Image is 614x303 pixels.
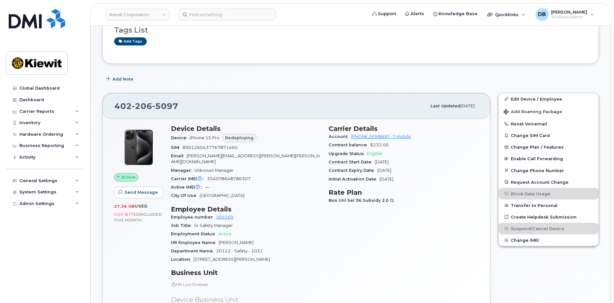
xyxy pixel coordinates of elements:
span: 402 [114,101,178,111]
span: Initial Activation Date [329,177,380,181]
span: Account [329,134,351,139]
a: [PHONE_NUMBER] - T-Mobile [351,134,411,139]
a: Support [368,7,401,20]
span: Suspend/Cancel Device [511,226,564,231]
span: [STREET_ADDRESS][PERSON_NAME] [193,257,270,262]
span: Manager [171,168,194,173]
span: — [205,185,209,190]
span: [GEOGRAPHIC_DATA] [200,193,244,198]
span: [DATE] [377,168,391,173]
a: Knowledge Base [429,7,482,20]
span: 8901260437767871460 [183,145,238,150]
button: Change Plan / Features [499,141,599,153]
button: Change SIM Card [499,130,599,141]
img: iPhone_15_Pro_Black.png [119,128,158,167]
span: Active [122,174,135,180]
span: Location [171,257,193,262]
span: Wireless Admin [551,15,587,20]
span: Employee number [171,215,216,220]
span: Unknown Manager [194,168,234,173]
span: Contract balance [329,142,370,147]
span: Alerts [411,11,424,17]
button: Request Account Change [499,176,599,188]
span: Enable Call Forwarding [511,156,563,161]
span: SIM [171,145,183,150]
span: HR Employee Name [171,240,219,245]
span: 5097 [152,101,178,111]
a: Kiewit Corporation [105,9,170,20]
button: Send Message [114,187,163,198]
span: Employment Status [171,231,218,236]
span: Redeploying [225,135,253,141]
span: 27.36 GB [114,204,135,209]
a: Edit Device / Employee [499,93,599,105]
span: DB [538,11,546,18]
span: Department Name [171,249,216,253]
span: [PERSON_NAME] [219,240,253,245]
span: 206 [132,101,152,111]
h3: Rate Plan [329,189,479,196]
span: [DATE] [460,103,474,108]
span: Knowledge Base [439,11,478,17]
input: Find something... [178,9,276,20]
span: 20122 - Safety - 1031 [216,249,263,253]
span: Active IMEI [171,185,205,190]
span: Email [171,153,187,158]
a: Alerts [401,7,429,20]
span: $232.00 [370,142,389,147]
span: Add Roaming Package [504,109,562,115]
span: Last updated [430,103,460,108]
span: Contract Start Date [329,160,375,164]
span: Job Title [171,223,194,228]
div: Daniel Buffington [531,8,599,21]
button: Change Phone Number [499,165,599,176]
span: Change Plan / Features [511,145,564,150]
div: Quicklinks [483,8,530,21]
span: Add Note [113,76,134,82]
span: Active [218,231,232,236]
iframe: Messenger Launcher [586,275,609,298]
h3: Employee Details [171,205,321,213]
span: Bus Unl Sel 36 Subsidy 2.0 G [329,198,397,203]
span: Upgrade Status [329,151,367,156]
span: iPhone 15 Pro [190,135,220,140]
span: [DATE] [375,160,389,164]
h3: Carrier Details [329,125,479,132]
span: [PERSON_NAME][EMAIL_ADDRESS][PERSON_NAME][PERSON_NAME][DOMAIN_NAME] [171,153,320,164]
span: 0.00 Bytes [114,212,139,217]
button: Block Data Usage [499,188,599,200]
button: Change IMEI [499,234,599,246]
span: [DATE] [380,177,393,181]
span: Eligible [367,151,382,156]
span: Contract Expiry Date [329,168,377,173]
a: Create Helpdesk Submission [499,211,599,223]
span: City Of Use [171,193,200,198]
span: Send Message [124,189,158,195]
span: Support [378,11,396,17]
span: Device [171,135,190,140]
h3: Tags List [114,26,587,34]
button: Reset Voicemail [499,118,599,130]
span: used [135,204,148,209]
span: 354078648786307 [207,176,251,181]
button: Transfer to Personal [499,200,599,211]
h3: Business Unit [171,269,321,277]
span: Quicklinks [495,12,519,17]
a: Add tags [114,37,147,45]
h3: Device Details [171,125,321,132]
p: HR Lock Enabled [171,282,321,287]
span: Sr Safety Manager [194,223,233,228]
button: Suspend/Cancel Device [499,223,599,234]
button: Enable Call Forwarding [499,153,599,164]
span: Carrier IMEI [171,176,207,181]
a: 302169 [216,215,233,220]
button: Add Note [102,73,139,85]
span: [PERSON_NAME] [551,9,587,15]
button: Add Roaming Package [499,105,599,118]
